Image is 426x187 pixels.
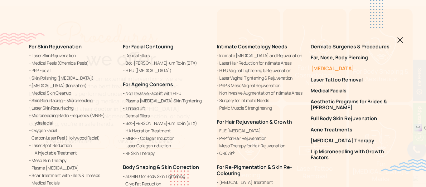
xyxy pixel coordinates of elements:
[217,164,292,176] a: For Re-Pigmentation & Skin Re-Colouring
[123,127,209,134] a: HA Hydration Treatment
[123,60,209,66] a: Bot-[PERSON_NAME]-um Toxin (BTX)
[29,67,115,74] a: PRP Facial
[29,172,115,179] a: Scar Treatment with Fillers & Threads
[123,43,173,50] a: For Facial Contouring
[29,135,115,141] a: Carbon Laser Peel (Hollywood Facial)
[123,150,209,156] a: RF Skin Therapy
[311,149,397,160] a: Lip Microneedling with Growth Factors
[29,142,115,149] a: Laser Spot Reduction
[29,75,115,81] a: Skin Polishing ([MEDICAL_DATA])
[29,180,115,186] a: Medical Facials
[29,127,115,134] a: Oxygen Facial
[29,82,115,89] a: [MEDICAL_DATA] (Ionization)
[311,116,397,121] a: Full Body Skin Rejuvenation
[217,97,303,104] a: Surgery for Intimate Needs
[123,180,209,187] a: Cryo Fat Reduction
[29,52,115,59] a: Laser Skin Rejuvenation
[311,138,397,144] a: [MEDICAL_DATA] Therapy
[29,43,82,50] a: For Skin Rejuvenation
[381,159,426,171] img: bluewave
[123,67,209,74] a: HIFU ([MEDICAL_DATA])
[123,120,209,126] a: Bot-[PERSON_NAME]-um Toxin (BTX)
[123,164,199,170] a: Body Shaping & Skin Correction
[29,112,115,119] a: Microneedling Radio Frequency (MNRF)
[123,135,209,141] a: MNRF - Collagen Induction
[217,75,303,81] a: Laser Vaginal Tightening & Rejuvenation
[217,82,303,89] a: PRP & Meso Vaginal Rejuvenation
[217,118,292,125] a: For Hair Rejuvenation & Growth
[311,88,397,94] a: Medical Facials
[217,67,303,74] a: HIFU Vaginal Tightening & Rejuvenation
[29,90,115,96] a: Medical Skin Cleanup
[123,173,209,180] a: 3D HIFU for Body Skin Tightening
[29,150,115,156] a: HA Injectable Treatment
[217,150,303,156] a: QR678®
[29,60,115,66] a: Medical Peels (Chemical Peels)
[217,60,303,66] a: Laser Hair Reduction for Intimate Areas
[217,179,303,185] a: [MEDICAL_DATA] Treatment
[123,142,209,149] a: Laser Collagen Induction
[217,105,303,111] a: Pelvic Muscle Strengthening
[29,157,115,164] a: Meso Skin Therapy
[29,120,115,126] a: Hydrafacial
[217,127,303,134] a: FUE [MEDICAL_DATA]
[397,37,403,43] img: blackclosed
[217,52,303,59] a: Intimate [MEDICAL_DATA] and Rejuvenation
[311,44,397,50] a: Dermato Surgeries & Procedures
[311,66,397,71] a: [MEDICAL_DATA]
[29,165,115,171] a: Plasma [MEDICAL_DATA]
[311,99,397,111] a: Aesthetic Programs for Brides & [PERSON_NAME]
[217,43,287,50] a: Intimate Cosmetology Needs
[123,112,209,119] a: Dermal Fillers
[123,52,209,59] a: Dermal Fillers
[311,55,397,61] a: Ear, Nose, Body Piercing
[29,105,115,111] a: Laser Skin Resurfacing
[29,97,115,104] a: Skin Resurfacing – Microneedling
[311,77,397,83] a: Laser Tattoo Removal
[311,127,397,133] a: Acne Treatments
[123,97,209,104] a: Plasma [MEDICAL_DATA] Skin Tightening
[217,142,303,149] a: Meso Therapy for Hair Rejuvenation
[123,90,209,96] a: Non Invasive Facelift with HIFU
[217,135,303,141] a: PRP for Hair Rejuvenation
[123,81,173,88] a: For Ageing Concerns
[123,105,209,111] a: Thread Lift
[217,90,303,96] a: Non Invasive Augmentation of Intimate Areas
